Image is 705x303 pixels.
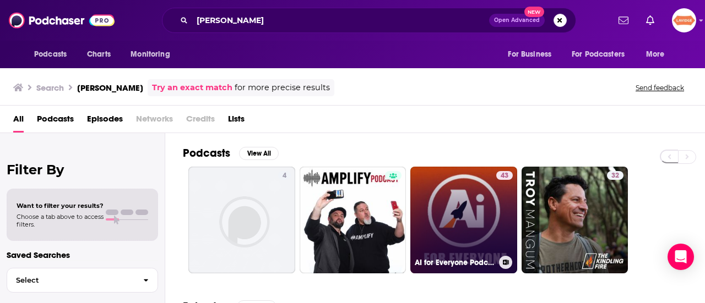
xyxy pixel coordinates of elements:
[37,110,74,133] a: Podcasts
[87,47,111,62] span: Charts
[188,167,295,273] a: 4
[80,44,117,65] a: Charts
[131,47,170,62] span: Monitoring
[522,167,628,273] a: 32
[17,213,104,228] span: Choose a tab above to access filters.
[7,268,158,293] button: Select
[26,44,81,65] button: open menu
[136,110,173,133] span: Networks
[501,170,508,181] span: 43
[611,170,619,181] span: 32
[162,8,576,33] div: Search podcasts, credits, & more...
[7,162,158,178] h2: Filter By
[235,81,330,94] span: for more precise results
[17,202,104,210] span: Want to filter your results?
[415,258,495,267] h3: AI for Everyone Podcast
[13,110,24,133] a: All
[123,44,184,65] button: open menu
[239,147,279,160] button: View All
[565,44,641,65] button: open menu
[87,110,123,133] a: Episodes
[494,18,540,23] span: Open Advanced
[508,47,551,62] span: For Business
[672,8,696,32] span: Logged in as brookesanches
[672,8,696,32] img: User Profile
[186,110,215,133] span: Credits
[642,11,659,30] a: Show notifications dropdown
[228,110,245,133] a: Lists
[7,277,134,284] span: Select
[152,81,232,94] a: Try an exact match
[672,8,696,32] button: Show profile menu
[496,171,513,180] a: 43
[614,11,633,30] a: Show notifications dropdown
[632,83,687,92] button: Send feedback
[183,146,230,160] h2: Podcasts
[77,82,143,93] h3: [PERSON_NAME]
[192,12,489,29] input: Search podcasts, credits, & more...
[410,167,517,273] a: 43AI for Everyone Podcast
[9,10,115,31] img: Podchaser - Follow, Share and Rate Podcasts
[572,47,625,62] span: For Podcasters
[646,47,665,62] span: More
[34,47,67,62] span: Podcasts
[7,250,158,260] p: Saved Searches
[278,171,291,180] a: 4
[500,44,565,65] button: open menu
[36,82,64,93] h3: Search
[524,7,544,17] span: New
[283,170,286,181] span: 4
[489,14,545,27] button: Open AdvancedNew
[607,171,623,180] a: 32
[183,146,279,160] a: PodcastsView All
[668,244,694,270] div: Open Intercom Messenger
[638,44,679,65] button: open menu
